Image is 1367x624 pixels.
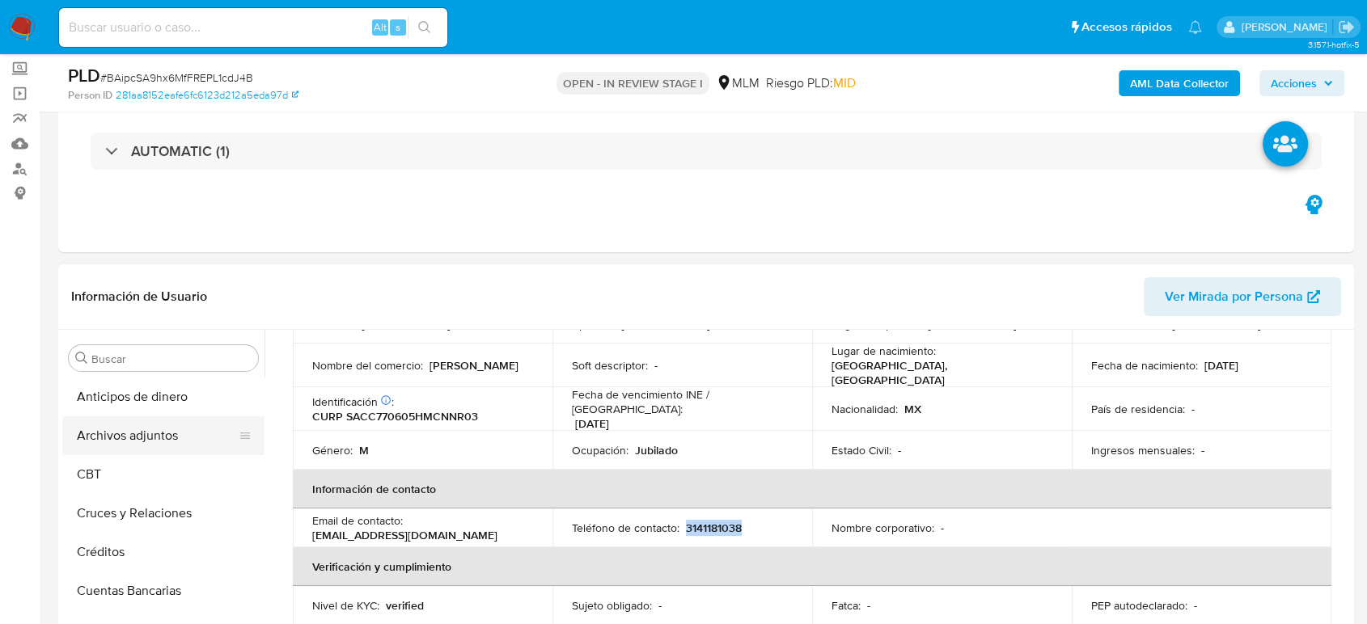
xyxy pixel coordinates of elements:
b: Person ID [68,88,112,103]
p: - [1194,598,1197,613]
p: - [654,358,658,373]
button: Anticipos de dinero [62,377,265,416]
p: [DATE] [575,416,609,431]
th: Información de contacto [293,470,1331,508]
p: [PERSON_NAME] [928,317,1017,331]
a: 281aa8152eafe6fc6123d212a5eda97d [116,88,298,103]
p: 3141181038 [686,521,742,535]
button: Acciones [1259,70,1344,96]
p: - [1201,443,1204,457]
button: Archivos adjuntos [62,416,252,455]
p: Nombre : [312,317,355,331]
span: Ver Mirada por Persona [1165,277,1303,316]
p: - [867,598,870,613]
p: [DATE] [1204,358,1238,373]
a: Salir [1338,19,1355,36]
span: Acciones [1271,70,1317,96]
p: [PERSON_NAME] [1172,317,1261,331]
p: Fecha de nacimiento : [1091,358,1198,373]
p: - [1191,402,1195,416]
button: AML Data Collector [1119,70,1240,96]
p: [PERSON_NAME] [621,317,710,331]
span: # BAipcSA9hx6MfFREPL1cdJ4B [100,70,253,86]
button: Ver Mirada por Persona [1144,277,1341,316]
h3: AUTOMATIC (1) [131,142,230,160]
p: Lugar de nacimiento : [832,344,936,358]
p: verified [386,598,424,613]
p: Fecha de vencimiento INE / [GEOGRAPHIC_DATA] : [572,387,793,416]
div: MLM [716,74,760,92]
p: Jubilado [635,443,678,457]
button: search-icon [408,16,441,39]
p: Email de contacto : [312,513,403,528]
span: Riesgo PLD: [766,74,856,92]
p: Nombre corporativo : [832,521,934,535]
p: Fatca : [832,598,861,613]
input: Buscar usuario o caso... [59,17,447,38]
h1: Información de Usuario [71,289,207,305]
p: [PERSON_NAME] [430,358,518,373]
p: Estado Civil : [832,443,891,457]
th: Verificación y cumplimiento [293,547,1331,586]
input: Buscar [91,352,252,366]
p: Sujeto obligado : [572,598,652,613]
p: M [359,443,369,457]
span: 3.157.1-hotfix-5 [1307,38,1359,51]
b: AML Data Collector [1130,70,1229,96]
div: AUTOMATIC (1) [91,133,1322,170]
p: OPEN - IN REVIEW STAGE I [557,72,709,95]
button: Cruces y Relaciones [62,494,265,533]
p: Nombre del comercio : [312,358,423,373]
span: Alt [374,19,387,35]
button: CBT [62,455,265,494]
button: Créditos [62,533,265,571]
p: [EMAIL_ADDRESS][DOMAIN_NAME] [312,528,497,542]
p: MX [904,402,921,416]
p: Género : [312,443,353,457]
p: Nombre social : [1091,317,1166,331]
p: - [898,443,901,457]
button: Cuentas Bancarias [62,571,265,610]
p: Apellido : [572,317,615,331]
p: - [658,598,662,613]
p: PEP autodeclarado : [1091,598,1187,613]
p: Soft descriptor : [572,358,648,373]
p: [GEOGRAPHIC_DATA], [GEOGRAPHIC_DATA] [832,358,1046,387]
p: Segundo apellido : [832,317,921,331]
p: Ingresos mensuales : [1091,443,1195,457]
p: Nivel de KYC : [312,598,379,613]
p: País de residencia : [1091,402,1185,416]
p: Nacionalidad : [832,402,898,416]
p: diego.gardunorosas@mercadolibre.com.mx [1241,19,1332,35]
p: Ocupación : [572,443,628,457]
p: CURP SACC770605HMCNNR03 [312,409,478,424]
b: PLD [68,62,100,88]
span: s [396,19,400,35]
p: Identificación : [312,394,394,409]
p: Teléfono de contacto : [572,521,679,535]
button: Buscar [75,352,88,365]
span: MID [833,74,856,92]
span: Accesos rápidos [1081,19,1172,36]
a: Notificaciones [1188,20,1202,34]
p: [PERSON_NAME] [362,317,451,331]
p: - [941,521,944,535]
